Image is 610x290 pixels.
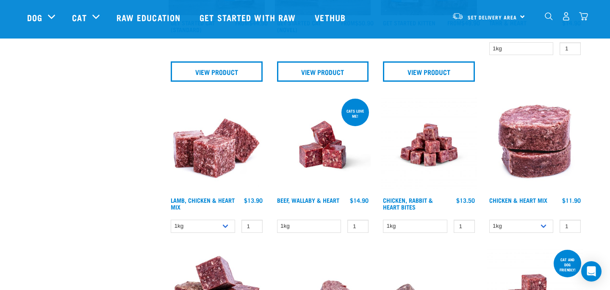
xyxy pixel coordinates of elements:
[581,261,602,282] div: Open Intercom Messenger
[306,0,356,34] a: Vethub
[452,12,463,20] img: van-moving.png
[350,197,369,204] div: $14.90
[468,16,517,19] span: Set Delivery Area
[562,12,571,21] img: user.png
[169,97,265,193] img: 1124 Lamb Chicken Heart Mix 01
[108,0,191,34] a: Raw Education
[545,12,553,20] img: home-icon-1@2x.png
[562,197,581,204] div: $11.90
[171,199,235,208] a: Lamb, Chicken & Heart Mix
[277,61,369,82] a: View Product
[560,42,581,55] input: 1
[241,220,263,233] input: 1
[489,199,547,202] a: Chicken & Heart Mix
[244,197,263,204] div: $13.90
[341,105,369,122] div: Cats love me!
[347,220,369,233] input: 1
[72,11,86,24] a: Cat
[191,0,306,34] a: Get started with Raw
[554,253,581,276] div: cat and dog friendly!
[27,11,42,24] a: Dog
[277,199,339,202] a: Beef, Wallaby & Heart
[171,61,263,82] a: View Product
[383,61,475,82] a: View Product
[579,12,588,21] img: home-icon@2x.png
[383,199,433,208] a: Chicken, Rabbit & Heart Bites
[560,220,581,233] input: 1
[454,220,475,233] input: 1
[487,97,583,193] img: Chicken and Heart Medallions
[275,97,371,193] img: Raw Essentials 2024 July2572 Beef Wallaby Heart
[381,97,477,193] img: Chicken Rabbit Heart 1609
[456,197,475,204] div: $13.50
